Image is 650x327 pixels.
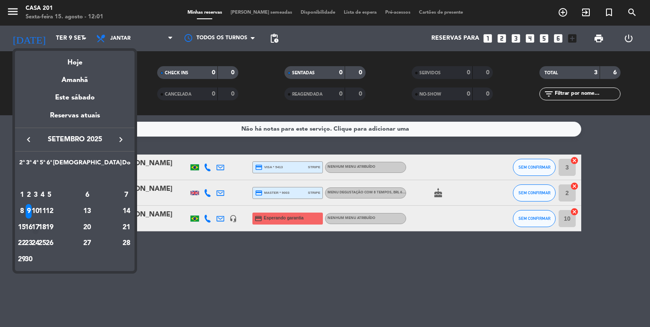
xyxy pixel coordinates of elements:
[122,219,131,236] td: 21 de setembro de 2025
[122,204,131,219] div: 14
[21,134,36,145] button: keyboard_arrow_left
[32,219,39,236] td: 17 de setembro de 2025
[15,86,135,110] div: Este sábado
[19,252,25,267] div: 29
[18,203,25,219] td: 8 de setembro de 2025
[39,235,46,251] td: 25 de setembro de 2025
[122,235,131,251] td: 28 de setembro de 2025
[39,203,46,219] td: 11 de setembro de 2025
[56,188,118,202] div: 6
[18,158,25,171] th: Segunda-feira
[53,158,122,171] th: Sábado
[26,236,32,251] div: 23
[26,204,32,219] div: 9
[32,203,39,219] td: 10 de setembro de 2025
[39,187,46,203] td: 4 de setembro de 2025
[19,188,25,202] div: 1
[32,236,39,251] div: 24
[46,235,53,251] td: 26 de setembro de 2025
[122,220,131,235] div: 21
[46,188,53,202] div: 5
[122,187,131,203] td: 7 de setembro de 2025
[32,158,39,171] th: Quarta-feira
[15,51,135,68] div: Hoje
[19,220,25,235] div: 15
[32,235,39,251] td: 24 de setembro de 2025
[25,187,32,203] td: 2 de setembro de 2025
[53,219,122,236] td: 20 de setembro de 2025
[18,235,25,251] td: 22 de setembro de 2025
[32,220,39,235] div: 17
[53,235,122,251] td: 27 de setembro de 2025
[46,220,53,235] div: 19
[32,204,39,219] div: 10
[26,188,32,202] div: 2
[39,220,46,235] div: 18
[32,188,39,202] div: 3
[122,236,131,251] div: 28
[39,219,46,236] td: 18 de setembro de 2025
[26,220,32,235] div: 16
[122,188,131,202] div: 7
[56,204,118,219] div: 13
[46,203,53,219] td: 12 de setembro de 2025
[19,236,25,251] div: 22
[15,110,135,128] div: Reservas atuais
[46,187,53,203] td: 5 de setembro de 2025
[25,203,32,219] td: 9 de setembro de 2025
[25,251,32,268] td: 30 de setembro de 2025
[25,219,32,236] td: 16 de setembro de 2025
[56,220,118,235] div: 20
[26,252,32,267] div: 30
[18,251,25,268] td: 29 de setembro de 2025
[15,68,135,86] div: Amanhã
[39,188,46,202] div: 4
[116,134,126,145] i: keyboard_arrow_right
[39,204,46,219] div: 11
[53,187,122,203] td: 6 de setembro de 2025
[39,158,46,171] th: Quinta-feira
[113,134,129,145] button: keyboard_arrow_right
[32,187,39,203] td: 3 de setembro de 2025
[19,204,25,219] div: 8
[18,187,25,203] td: 1 de setembro de 2025
[36,134,113,145] span: setembro 2025
[39,236,46,251] div: 25
[46,158,53,171] th: Sexta-feira
[18,171,131,187] td: SET
[25,158,32,171] th: Terça-feira
[25,235,32,251] td: 23 de setembro de 2025
[46,204,53,219] div: 12
[53,203,122,219] td: 13 de setembro de 2025
[46,219,53,236] td: 19 de setembro de 2025
[122,203,131,219] td: 14 de setembro de 2025
[56,236,118,251] div: 27
[46,236,53,251] div: 26
[18,219,25,236] td: 15 de setembro de 2025
[122,158,131,171] th: Domingo
[23,134,34,145] i: keyboard_arrow_left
